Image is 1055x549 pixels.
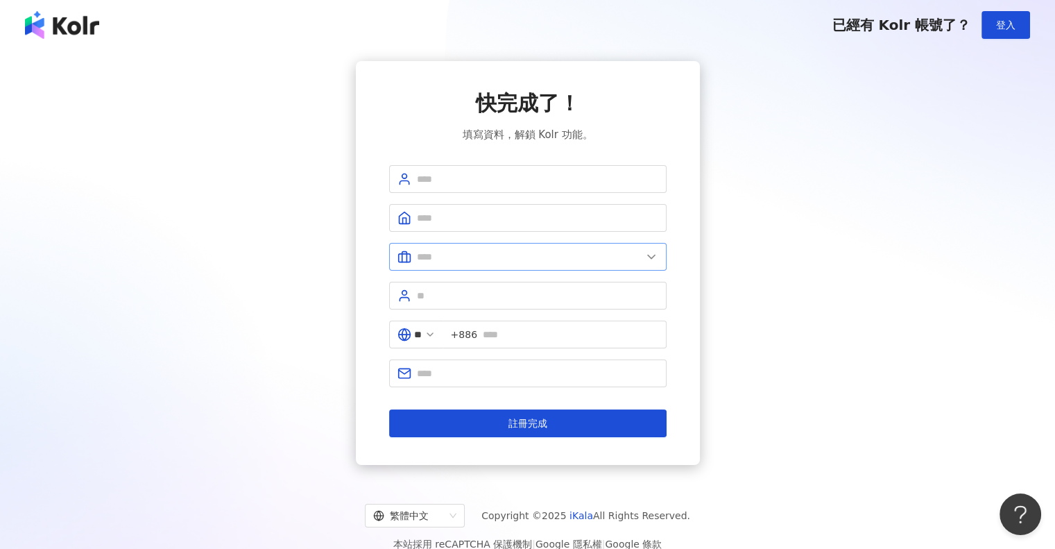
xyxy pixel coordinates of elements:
[373,505,444,527] div: 繁體中文
[462,126,592,143] span: 填寫資料，解鎖 Kolr 功能。
[508,418,547,429] span: 註冊完成
[25,11,99,39] img: logo
[389,409,667,437] button: 註冊完成
[481,507,690,524] span: Copyright © 2025 All Rights Reserved.
[569,510,593,521] a: iKala
[832,17,970,33] span: 已經有 Kolr 帳號了？
[996,19,1015,31] span: 登入
[451,327,477,342] span: +886
[476,89,580,118] span: 快完成了！
[981,11,1030,39] button: 登入
[1000,493,1041,535] iframe: Help Scout Beacon - Open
